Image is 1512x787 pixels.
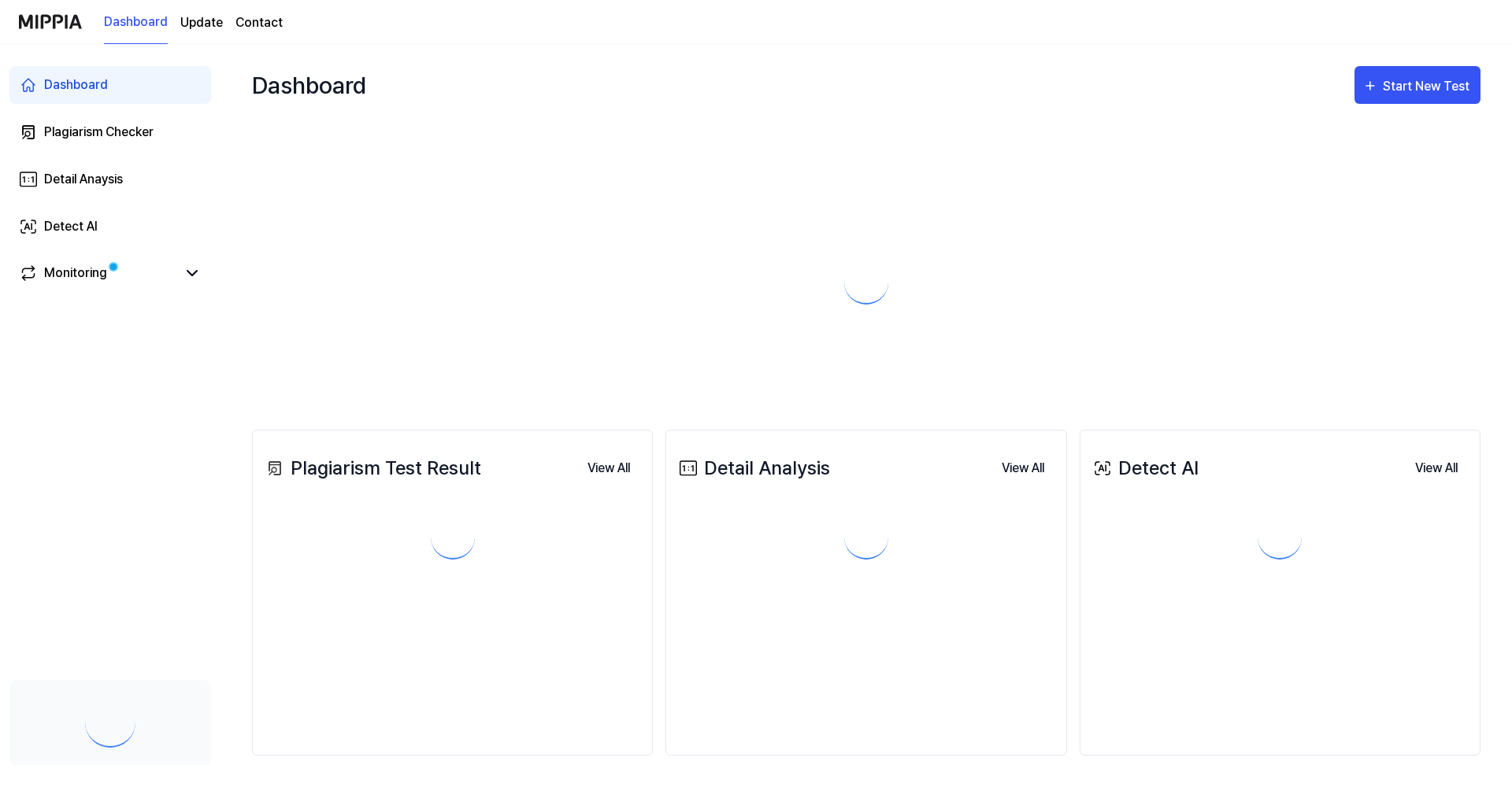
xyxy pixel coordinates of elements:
button: View All [575,453,643,484]
a: Detect AI [9,208,211,246]
a: Contact [235,13,283,32]
a: Detail Anaysis [9,161,211,198]
a: Dashboard [104,1,168,44]
div: Plagiarism Test Result [262,454,481,482]
button: Start New Test [1354,66,1480,104]
a: Update [180,13,223,32]
a: View All [1403,452,1470,484]
div: Start New Test [1383,76,1473,97]
div: Monitoring [44,264,107,283]
div: Detail Anaysis [44,170,123,189]
a: Dashboard [9,66,211,104]
a: Plagiarism Checker [9,113,211,151]
button: View All [989,453,1057,484]
div: Detect AI [44,217,98,236]
div: Dashboard [44,76,108,94]
div: Plagiarism Checker [44,123,154,142]
button: View All [1403,453,1470,484]
a: View All [989,452,1057,484]
div: Dashboard [252,60,366,110]
div: Detail Analysis [676,454,830,482]
a: Monitoring [19,264,176,283]
div: Detect AI [1090,454,1199,482]
a: View All [575,452,643,484]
